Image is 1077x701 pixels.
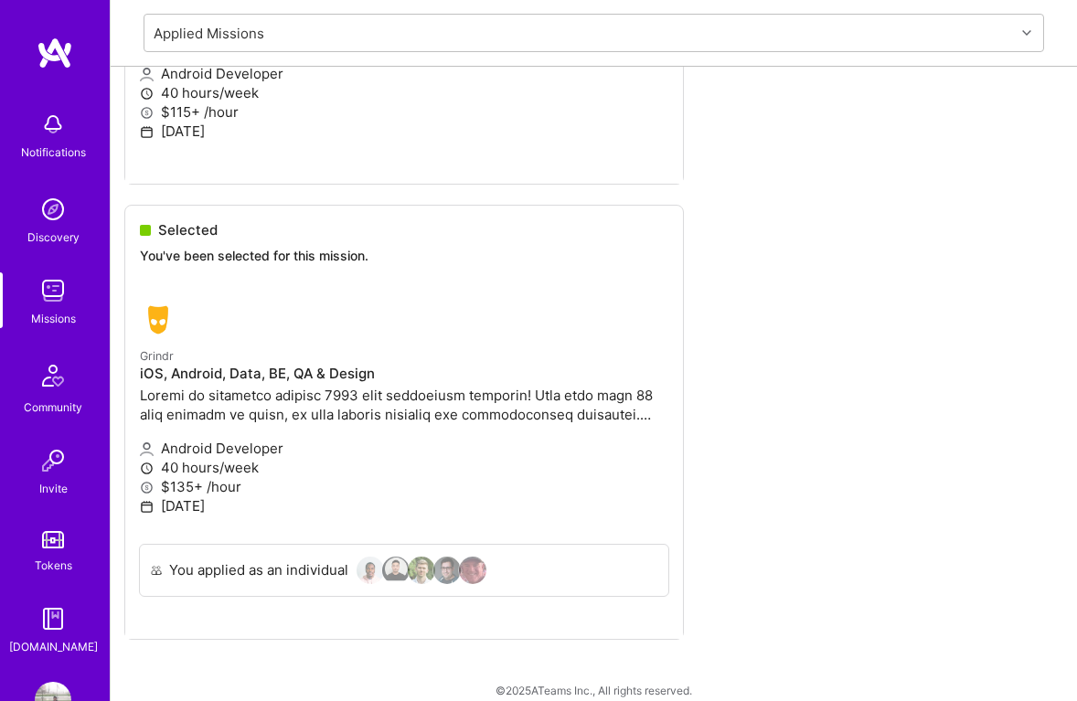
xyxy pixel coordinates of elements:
img: Invite [35,442,71,479]
img: logo [37,37,73,69]
div: Community [24,398,82,417]
div: Missions [31,309,76,328]
div: Tokens [35,556,72,575]
img: discovery [35,191,71,228]
img: bell [35,106,71,143]
img: teamwork [35,272,71,309]
div: [DOMAIN_NAME] [9,637,98,656]
div: Discovery [27,228,80,247]
div: Invite [39,479,68,498]
img: guide book [35,600,71,637]
div: Notifications [21,143,86,162]
img: Community [31,354,75,398]
div: Applied Missions [154,24,264,43]
i: icon Chevron [1022,28,1031,37]
img: tokens [42,531,64,548]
